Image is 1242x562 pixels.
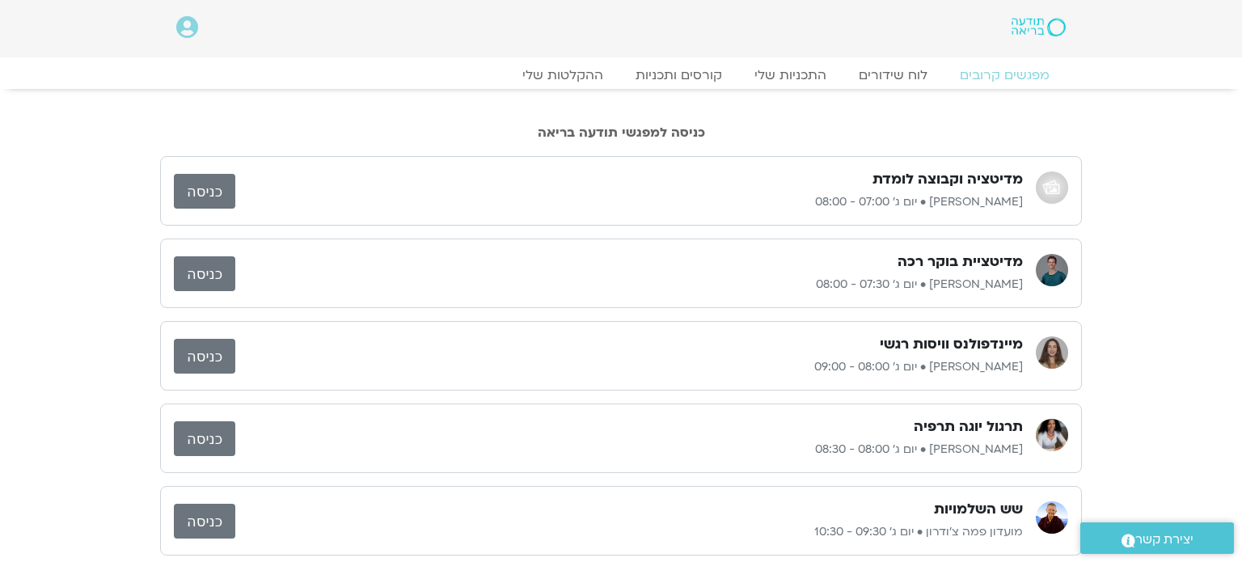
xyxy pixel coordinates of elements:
img: אודי שפריר [1036,171,1068,204]
a: יצירת קשר [1080,522,1234,554]
h3: מדיטציית בוקר רכה [898,252,1023,272]
p: [PERSON_NAME] • יום ג׳ 08:00 - 08:30 [235,440,1023,459]
span: יצירת קשר [1135,529,1193,551]
a: מפגשים קרובים [944,67,1066,83]
h3: תרגול יוגה תרפיה [914,417,1023,437]
img: הילן נבות [1036,336,1068,369]
a: כניסה [174,504,235,539]
p: [PERSON_NAME] • יום ג׳ 08:00 - 09:00 [235,357,1023,377]
a: כניסה [174,339,235,374]
h3: מדיטציה וקבוצה לומדת [872,170,1023,189]
img: ענת קדר [1036,419,1068,451]
p: מועדון פמה צ'ודרון • יום ג׳ 09:30 - 10:30 [235,522,1023,542]
h3: מיינדפולנס וויסות רגשי [880,335,1023,354]
a: כניסה [174,174,235,209]
a: התכניות שלי [738,67,843,83]
a: קורסים ותכניות [619,67,738,83]
h3: שש השלמויות [934,500,1023,519]
img: מועדון פמה צ'ודרון [1036,501,1068,534]
a: לוח שידורים [843,67,944,83]
img: אורי דאובר [1036,254,1068,286]
p: [PERSON_NAME] • יום ג׳ 07:30 - 08:00 [235,275,1023,294]
nav: Menu [176,67,1066,83]
h2: כניסה למפגשי תודעה בריאה [160,125,1082,140]
a: כניסה [174,421,235,456]
p: [PERSON_NAME] • יום ג׳ 07:00 - 08:00 [235,192,1023,212]
a: כניסה [174,256,235,291]
a: ההקלטות שלי [506,67,619,83]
